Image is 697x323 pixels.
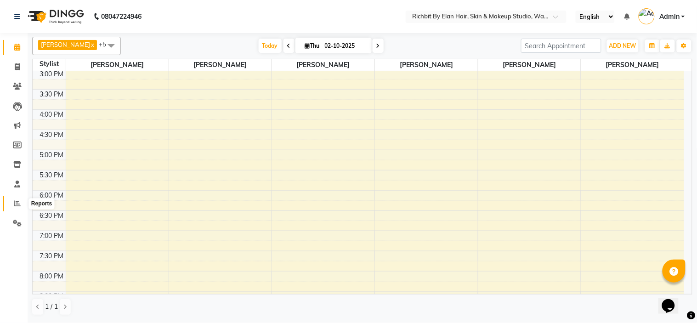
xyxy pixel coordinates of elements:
[38,191,66,200] div: 6:00 PM
[41,41,90,48] span: [PERSON_NAME]
[38,251,66,261] div: 7:30 PM
[169,59,272,71] span: [PERSON_NAME]
[38,130,66,140] div: 4:30 PM
[38,170,66,180] div: 5:30 PM
[101,4,142,29] b: 08047224946
[581,59,684,71] span: [PERSON_NAME]
[609,42,636,49] span: ADD NEW
[33,59,66,69] div: Stylist
[38,150,66,160] div: 5:00 PM
[23,4,86,29] img: logo
[521,39,601,53] input: Search Appointment
[29,198,54,210] div: Reports
[38,90,66,99] div: 3:30 PM
[639,8,655,24] img: Admin
[375,59,477,71] span: [PERSON_NAME]
[659,12,680,22] span: Admin
[38,272,66,281] div: 8:00 PM
[658,286,688,314] iframe: chat widget
[38,211,66,221] div: 6:30 PM
[66,59,169,71] span: [PERSON_NAME]
[99,40,113,48] span: +5
[45,302,58,312] span: 1 / 1
[607,40,639,52] button: ADD NEW
[38,110,66,119] div: 4:00 PM
[303,42,322,49] span: Thu
[259,39,282,53] span: Today
[272,59,374,71] span: [PERSON_NAME]
[38,231,66,241] div: 7:00 PM
[90,41,94,48] a: x
[478,59,581,71] span: [PERSON_NAME]
[322,39,368,53] input: 2025-10-02
[38,69,66,79] div: 3:00 PM
[38,292,66,301] div: 8:30 PM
